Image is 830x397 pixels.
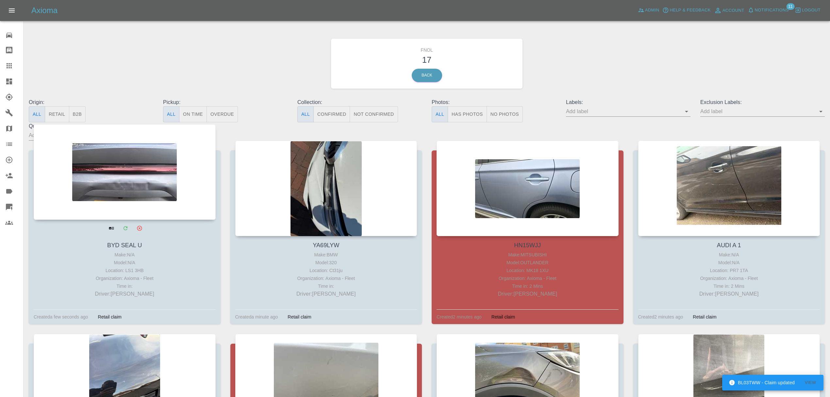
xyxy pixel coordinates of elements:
div: Time in: [35,282,214,290]
input: Add label [566,106,681,116]
h6: FNOL [336,43,518,54]
p: Labels: [566,98,690,106]
p: Photos: [432,98,556,106]
div: Location: LS1 3HB [35,267,214,274]
a: Admin [636,5,661,15]
div: Created 2 minutes ago [437,313,482,321]
div: Created 2 minutes ago [638,313,683,321]
a: HN15WJJ [514,242,541,249]
div: Make: N/A [35,251,214,259]
p: Driver: [PERSON_NAME] [237,290,416,298]
div: Retail claim [688,313,721,321]
span: Notifications [755,7,789,14]
div: Make: N/A [640,251,819,259]
div: Created a few seconds ago [34,313,88,321]
div: Retail claim [487,313,520,321]
a: Account [712,5,746,16]
div: Organization: Axioma - Fleet [237,274,416,282]
div: Location: Ct31ju [237,267,416,274]
h3: 17 [336,54,518,66]
div: Time in: [237,282,416,290]
a: YA69LYW [313,242,339,249]
div: Organization: Axioma - Fleet [640,274,819,282]
p: Collection: [297,98,422,106]
button: Retail [45,106,69,122]
button: Archive [133,221,146,235]
span: Account [722,7,744,14]
input: Add label [700,106,815,116]
div: Time in: 2 Mins [438,282,617,290]
div: Model: N/A [640,259,819,267]
button: All [297,106,314,122]
button: Has Photos [448,106,487,122]
div: BL03TWW - Claim updated [729,377,795,388]
div: Model: N/A [35,259,214,267]
button: On Time [179,106,207,122]
button: Help & Feedback [661,5,712,15]
span: Admin [645,7,659,14]
div: Location: MK18 1XU [438,267,617,274]
p: Driver: [PERSON_NAME] [438,290,617,298]
p: Exclusion Labels: [700,98,825,106]
span: 11 [786,3,794,10]
button: Not Confirmed [350,106,398,122]
button: Logout [793,5,822,15]
div: Make: MITSUBISHI [438,251,617,259]
button: Notifications [746,5,790,15]
p: Driver: [PERSON_NAME] [35,290,214,298]
a: Modify [119,221,132,235]
div: Organization: Axioma - Fleet [438,274,617,282]
span: Logout [802,7,821,14]
div: Organization: Axioma - Fleet [35,274,214,282]
div: Location: PR7 1TA [640,267,819,274]
div: Retail claim [93,313,126,321]
button: Open [682,107,691,116]
button: Overdue [207,106,238,122]
h5: Axioma [31,5,58,16]
button: Confirmed [313,106,350,122]
div: Time in: 2 Mins [640,282,819,290]
p: Origin: [29,98,153,106]
button: Open [816,107,825,116]
a: AUDI A 1 [717,242,741,249]
a: Back [412,69,442,82]
button: Open drawer [4,3,20,18]
p: Pickup: [163,98,288,106]
div: Make: BMW [237,251,416,259]
input: Add quoter [29,130,143,140]
button: All [432,106,448,122]
a: View [105,221,118,235]
p: Quoters: [29,122,153,130]
a: BYD SEAL U [107,242,142,249]
div: Created a minute ago [235,313,278,321]
span: Help & Feedback [670,7,710,14]
p: Driver: [PERSON_NAME] [640,290,819,298]
button: View [800,378,821,388]
button: B2B [69,106,86,122]
div: Model: 320 [237,259,416,267]
button: All [29,106,45,122]
button: All [163,106,179,122]
div: Model: OUTLANDER [438,259,617,267]
button: No Photos [487,106,523,122]
div: Retail claim [283,313,316,321]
